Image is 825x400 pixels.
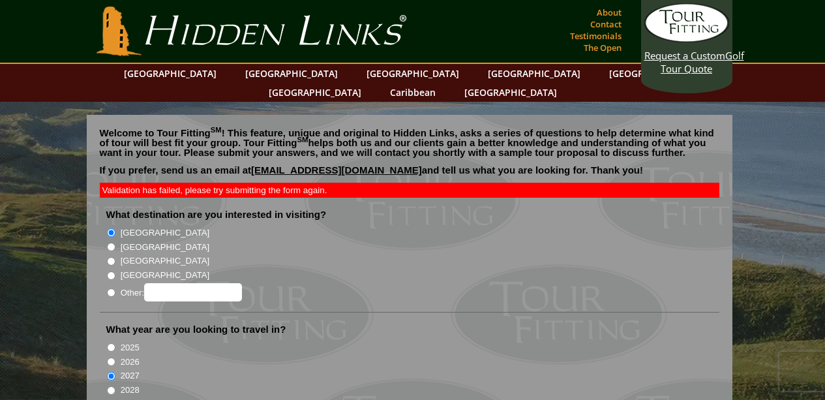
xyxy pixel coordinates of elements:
a: Contact [587,15,625,33]
a: [EMAIL_ADDRESS][DOMAIN_NAME] [251,164,422,176]
label: 2028 [121,384,140,397]
a: [GEOGRAPHIC_DATA] [239,64,344,83]
a: Caribbean [383,83,442,102]
a: [GEOGRAPHIC_DATA] [481,64,587,83]
a: [GEOGRAPHIC_DATA] [117,64,223,83]
p: If you prefer, send us an email at and tell us what you are looking for. Thank you! [100,165,719,185]
label: [GEOGRAPHIC_DATA] [121,241,209,254]
label: 2027 [121,369,140,382]
p: Welcome to Tour Fitting ! This feature, unique and original to Hidden Links, asks a series of que... [100,128,719,157]
a: About [593,3,625,22]
sup: SM [297,136,308,144]
label: [GEOGRAPHIC_DATA] [121,269,209,282]
label: [GEOGRAPHIC_DATA] [121,226,209,239]
a: Request a CustomGolf Tour Quote [644,3,729,75]
label: What destination are you interested in visiting? [106,208,327,221]
a: [GEOGRAPHIC_DATA] [262,83,368,102]
input: Other: [144,283,242,301]
div: Validation has failed, please try submitting the form again. [100,183,719,198]
label: [GEOGRAPHIC_DATA] [121,254,209,268]
a: [GEOGRAPHIC_DATA] [360,64,466,83]
label: 2026 [121,356,140,369]
a: [GEOGRAPHIC_DATA] [458,83,563,102]
a: The Open [580,38,625,57]
a: Testimonials [567,27,625,45]
label: 2025 [121,341,140,354]
label: Other: [121,283,242,301]
sup: SM [211,126,222,134]
span: Request a Custom [644,49,725,62]
label: What year are you looking to travel in? [106,323,286,336]
a: [GEOGRAPHIC_DATA] [603,64,708,83]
